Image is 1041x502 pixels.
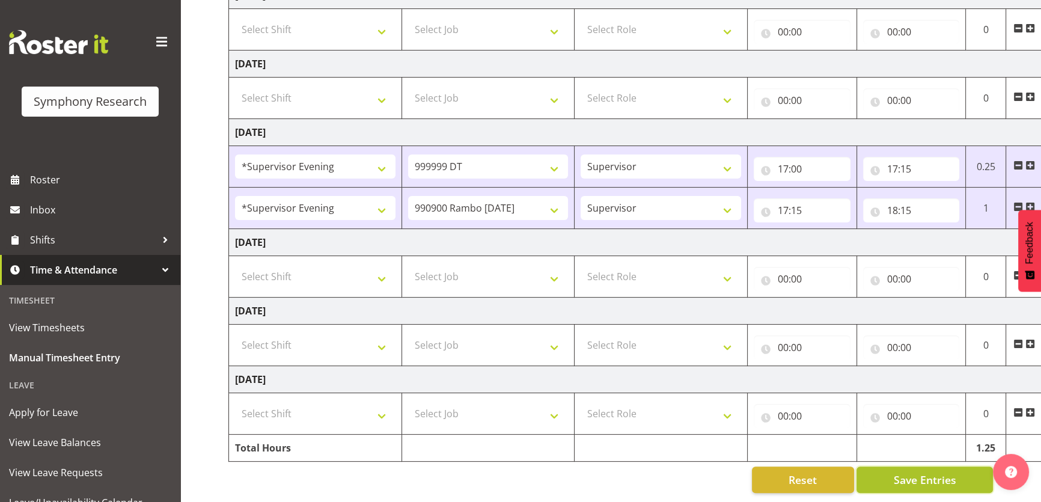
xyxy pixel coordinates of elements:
img: help-xxl-2.png [1005,466,1017,478]
input: Click to select... [754,88,850,112]
input: Click to select... [863,404,960,428]
a: View Leave Requests [3,458,177,488]
td: 1.25 [966,435,1006,462]
input: Click to select... [754,404,850,428]
input: Click to select... [754,20,850,44]
td: 0 [966,9,1006,51]
a: View Leave Balances [3,427,177,458]
span: Manual Timesheet Entry [9,349,171,367]
span: Reset [789,472,817,488]
span: View Timesheets [9,319,171,337]
a: Apply for Leave [3,397,177,427]
input: Click to select... [754,157,850,181]
input: Click to select... [863,267,960,291]
span: Apply for Leave [9,403,171,421]
span: Time & Attendance [30,261,156,279]
img: Rosterit website logo [9,30,108,54]
input: Click to select... [863,335,960,360]
input: Click to select... [863,198,960,222]
div: Timesheet [3,288,177,313]
td: 0 [966,78,1006,119]
td: 1 [966,188,1006,229]
a: View Timesheets [3,313,177,343]
span: View Leave Balances [9,433,171,451]
input: Click to select... [754,267,850,291]
input: Click to select... [754,198,850,222]
span: Feedback [1024,222,1035,264]
td: 0 [966,325,1006,366]
button: Save Entries [856,467,993,493]
td: 0 [966,256,1006,298]
td: 0 [966,393,1006,435]
span: Shifts [30,231,156,249]
span: Roster [30,171,174,189]
button: Feedback - Show survey [1018,210,1041,292]
input: Click to select... [863,157,960,181]
input: Click to select... [754,335,850,360]
span: View Leave Requests [9,464,171,482]
span: Save Entries [893,472,956,488]
div: Symphony Research [34,93,147,111]
input: Click to select... [863,20,960,44]
button: Reset [752,467,854,493]
a: Manual Timesheet Entry [3,343,177,373]
input: Click to select... [863,88,960,112]
span: Inbox [30,201,174,219]
td: 0.25 [966,146,1006,188]
div: Leave [3,373,177,397]
td: Total Hours [229,435,402,462]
